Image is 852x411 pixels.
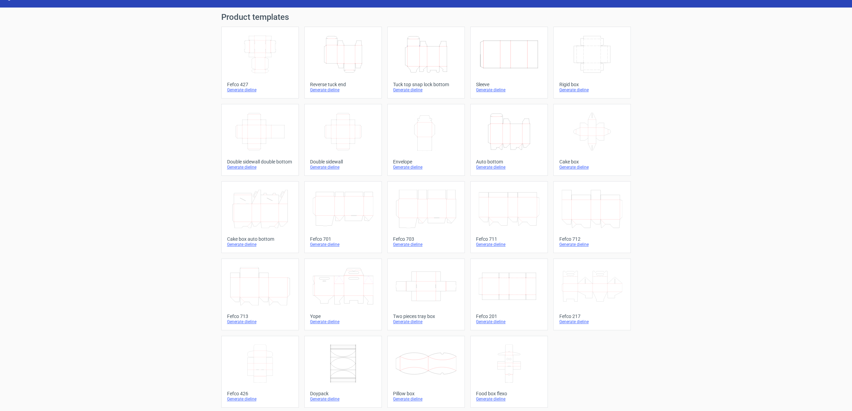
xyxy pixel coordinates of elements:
[476,314,542,319] div: Fefco 201
[310,164,376,170] div: Generate dieline
[310,396,376,402] div: Generate dieline
[221,27,299,98] a: Fefco 427Generate dieline
[393,236,459,242] div: Fefco 703
[393,164,459,170] div: Generate dieline
[559,159,625,164] div: Cake box
[310,82,376,87] div: Reverse tuck end
[387,104,465,176] a: EnvelopeGenerate dieline
[227,391,293,396] div: Fefco 426
[310,319,376,324] div: Generate dieline
[393,314,459,319] div: Two pieces tray box
[476,164,542,170] div: Generate dieline
[476,87,542,93] div: Generate dieline
[559,164,625,170] div: Generate dieline
[310,159,376,164] div: Double sidewall
[470,258,548,330] a: Fefco 201Generate dieline
[393,391,459,396] div: Pillow box
[227,164,293,170] div: Generate dieline
[304,181,382,253] a: Fefco 701Generate dieline
[227,319,293,324] div: Generate dieline
[227,87,293,93] div: Generate dieline
[387,258,465,330] a: Two pieces tray boxGenerate dieline
[553,27,631,98] a: Rigid boxGenerate dieline
[476,242,542,247] div: Generate dieline
[221,336,299,408] a: Fefco 426Generate dieline
[393,82,459,87] div: Tuck top snap lock bottom
[393,242,459,247] div: Generate dieline
[387,181,465,253] a: Fefco 703Generate dieline
[393,319,459,324] div: Generate dieline
[470,181,548,253] a: Fefco 711Generate dieline
[476,396,542,402] div: Generate dieline
[221,258,299,330] a: Fefco 713Generate dieline
[559,87,625,93] div: Generate dieline
[476,319,542,324] div: Generate dieline
[559,242,625,247] div: Generate dieline
[310,242,376,247] div: Generate dieline
[476,159,542,164] div: Auto bottom
[304,104,382,176] a: Double sidewallGenerate dieline
[227,242,293,247] div: Generate dieline
[227,396,293,402] div: Generate dieline
[221,13,631,21] h1: Product templates
[221,181,299,253] a: Cake box auto bottomGenerate dieline
[310,236,376,242] div: Fefco 701
[559,314,625,319] div: Fefco 217
[470,27,548,98] a: SleeveGenerate dieline
[559,82,625,87] div: Rigid box
[227,82,293,87] div: Fefco 427
[476,236,542,242] div: Fefco 711
[227,314,293,319] div: Fefco 713
[310,314,376,319] div: Yope
[221,104,299,176] a: Double sidewall double bottomGenerate dieline
[227,159,293,164] div: Double sidewall double bottom
[227,236,293,242] div: Cake box auto bottom
[470,336,548,408] a: Food box flexoGenerate dieline
[559,236,625,242] div: Fefco 712
[553,181,631,253] a: Fefco 712Generate dieline
[393,159,459,164] div: Envelope
[304,336,382,408] a: DoypackGenerate dieline
[476,391,542,396] div: Food box flexo
[304,258,382,330] a: YopeGenerate dieline
[393,87,459,93] div: Generate dieline
[393,396,459,402] div: Generate dieline
[476,82,542,87] div: Sleeve
[310,87,376,93] div: Generate dieline
[387,27,465,98] a: Tuck top snap lock bottomGenerate dieline
[310,391,376,396] div: Doypack
[553,258,631,330] a: Fefco 217Generate dieline
[387,336,465,408] a: Pillow boxGenerate dieline
[553,104,631,176] a: Cake boxGenerate dieline
[559,319,625,324] div: Generate dieline
[470,104,548,176] a: Auto bottomGenerate dieline
[304,27,382,98] a: Reverse tuck endGenerate dieline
